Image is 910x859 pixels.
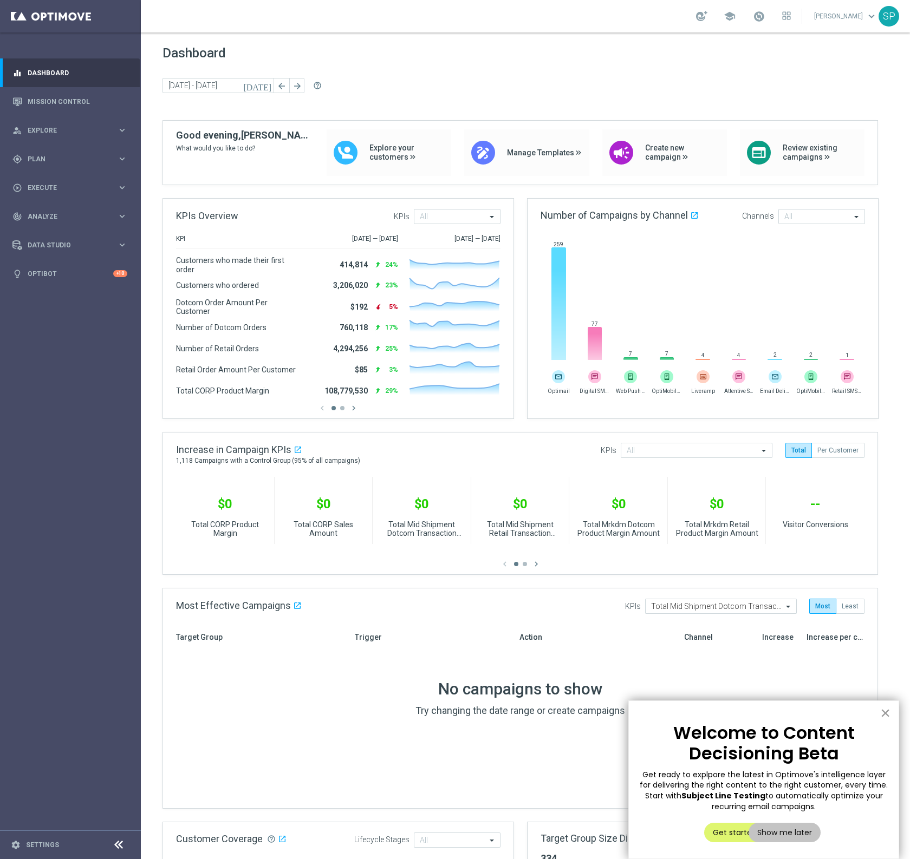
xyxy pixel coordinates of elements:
[12,154,22,164] i: gps_fixed
[12,183,117,193] div: Execute
[11,840,21,850] i: settings
[28,58,127,87] a: Dashboard
[28,127,117,134] span: Explore
[12,68,22,78] i: equalizer
[12,183,22,193] i: play_circle_outline
[28,87,127,116] a: Mission Control
[117,182,127,193] i: keyboard_arrow_right
[12,58,127,87] div: Dashboard
[113,270,127,277] div: +10
[28,259,113,288] a: Optibot
[866,10,877,22] span: keyboard_arrow_down
[640,723,888,764] p: Welcome to Content Decisioning Beta
[28,242,117,248] span: Data Studio
[117,240,127,250] i: keyboard_arrow_right
[117,154,127,164] i: keyboard_arrow_right
[28,213,117,220] span: Analyze
[12,212,117,221] div: Analyze
[880,704,890,722] button: Close
[12,87,127,116] div: Mission Control
[712,790,885,812] span: to automatically optimize your recurring email campaigns.
[12,126,117,135] div: Explore
[12,240,117,250] div: Data Studio
[12,259,127,288] div: Optibot
[724,10,736,22] span: school
[117,125,127,135] i: keyboard_arrow_right
[12,154,117,164] div: Plan
[12,212,22,221] i: track_changes
[26,842,59,848] a: Settings
[813,8,879,24] a: [PERSON_NAME]
[12,269,22,279] i: lightbulb
[117,211,127,221] i: keyboard_arrow_right
[640,769,890,801] span: Get ready to explpore the latest in Optimove's intelligence layer for delivering the right conten...
[28,156,117,162] span: Plan
[12,126,22,135] i: person_search
[28,185,117,191] span: Execute
[681,790,765,801] strong: Subject Line Testing
[749,823,821,842] button: Show me later
[879,6,899,27] div: SP
[704,823,765,842] button: Get started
